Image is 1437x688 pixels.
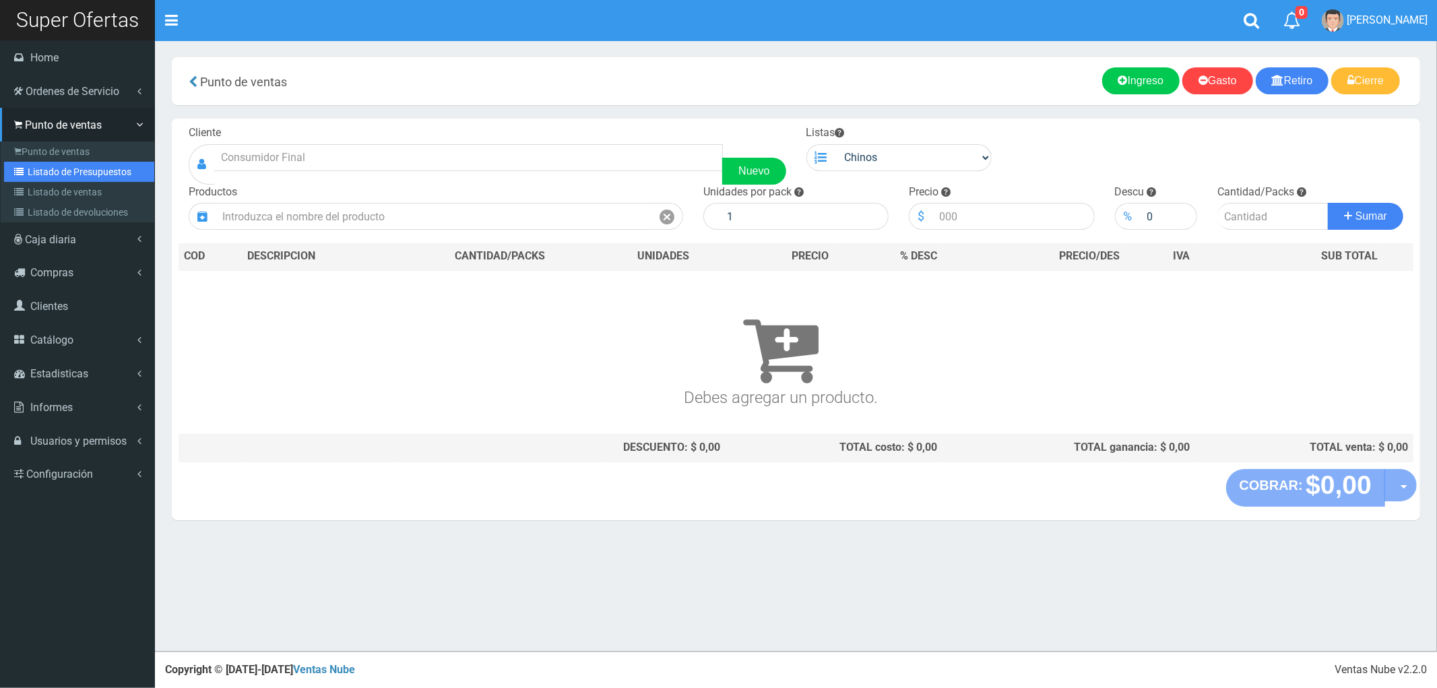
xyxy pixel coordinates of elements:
[1059,249,1120,262] span: PRECIO/DES
[216,203,651,230] input: Introduzca el nombre del producto
[200,75,287,89] span: Punto de ventas
[26,468,93,480] span: Configuración
[404,440,720,456] div: DESCUENTO: $ 0,00
[720,203,889,230] input: 1
[1355,210,1387,222] span: Sumar
[1256,67,1329,94] a: Retiro
[601,243,726,270] th: UNIDADES
[732,440,937,456] div: TOTAL costo: $ 0,00
[179,243,242,270] th: COD
[189,125,221,141] label: Cliente
[1321,249,1378,264] span: SUB TOTAL
[1102,67,1180,94] a: Ingreso
[214,144,723,171] input: Consumidor Final
[4,182,154,202] a: Listado de ventas
[900,249,937,262] span: % DESC
[1182,67,1253,94] a: Gasto
[1347,13,1428,26] span: [PERSON_NAME]
[4,202,154,222] a: Listado de devoluciones
[26,85,119,98] span: Ordenes de Servicio
[1240,478,1303,493] strong: COBRAR:
[184,290,1378,406] h3: Debes agregar un producto.
[30,367,88,380] span: Estadisticas
[165,663,355,676] strong: Copyright © [DATE]-[DATE]
[30,300,68,313] span: Clientes
[1296,6,1308,19] span: 0
[909,203,932,230] div: $
[1226,469,1386,507] button: COBRAR: $0,00
[1115,185,1145,200] label: Descu
[703,185,792,200] label: Unidades por pack
[25,233,76,246] span: Caja diaria
[16,8,139,32] span: Super Ofertas
[806,125,845,141] label: Listas
[399,243,601,270] th: CANTIDAD/PACKS
[25,119,102,131] span: Punto de ventas
[30,51,59,64] span: Home
[4,142,154,162] a: Punto de ventas
[4,162,154,182] a: Listado de Presupuestos
[1217,203,1329,230] input: Cantidad
[1201,440,1408,456] div: TOTAL venta: $ 0,00
[1217,185,1294,200] label: Cantidad/Packs
[30,435,127,447] span: Usuarios y permisos
[722,158,786,185] a: Nuevo
[1322,9,1344,32] img: User Image
[932,203,1094,230] input: 000
[30,334,73,346] span: Catálogo
[30,401,73,414] span: Informes
[1115,203,1141,230] div: %
[1306,470,1372,499] strong: $0,00
[189,185,237,200] label: Productos
[293,663,355,676] a: Ventas Nube
[30,266,73,279] span: Compras
[792,249,829,264] span: PRECIO
[909,185,938,200] label: Precio
[267,249,315,262] span: CRIPCION
[242,243,400,270] th: DES
[1173,249,1190,262] span: IVA
[1328,203,1403,230] button: Sumar
[1335,662,1427,678] div: Ventas Nube v2.2.0
[948,440,1190,456] div: TOTAL ganancia: $ 0,00
[1141,203,1198,230] input: 000
[1331,67,1400,94] a: Cierre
